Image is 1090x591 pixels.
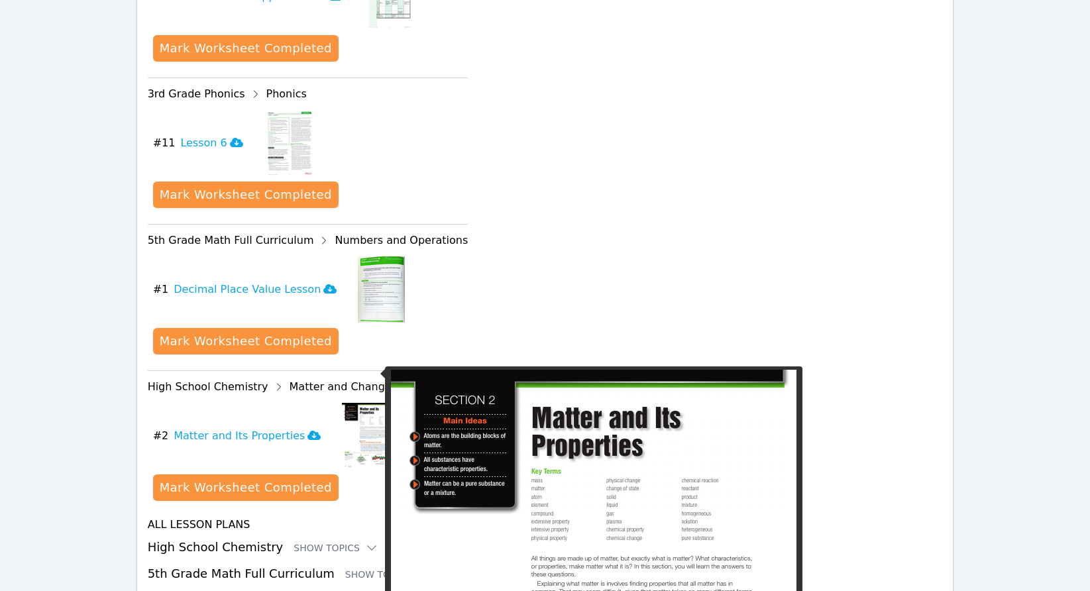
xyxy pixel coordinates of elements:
h3: Lesson 6 [180,135,243,151]
span: # 11 [153,135,176,151]
button: Show Topics [345,568,430,581]
span: # 1 [153,282,169,297]
button: Mark Worksheet Completed [153,35,339,62]
button: Show Topics [294,541,378,555]
div: Mark Worksheet Completed [160,186,332,204]
h3: 5th Grade Math Full Curriculum [148,564,943,583]
div: Mark Worksheet Completed [160,478,332,497]
span: # 2 [153,428,169,444]
button: #11Lesson 6 [153,110,254,176]
h3: Decimal Place Value Lesson [174,282,337,297]
button: Mark Worksheet Completed [153,328,339,354]
button: Mark Worksheet Completed [153,474,339,501]
img: Matter and Its Properties [342,403,394,469]
div: High School Chemistry Matter and Change [148,376,468,398]
h3: Matter and Its Properties [174,428,321,444]
img: Decimal Place Value Lesson [358,256,405,323]
div: 3rd Grade Phonics Phonics [148,83,468,105]
button: #1Decimal Place Value Lesson [153,256,348,323]
div: Mark Worksheet Completed [160,39,332,58]
img: Lesson 6 [264,110,315,176]
div: 5th Grade Math Full Curriculum Numbers and Operations [148,230,468,251]
h3: High School Chemistry [148,538,943,557]
button: Mark Worksheet Completed [153,182,339,208]
button: #2Matter and Its Properties [153,403,332,469]
div: Mark Worksheet Completed [160,332,332,350]
h4: All Lesson Plans [148,517,943,533]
